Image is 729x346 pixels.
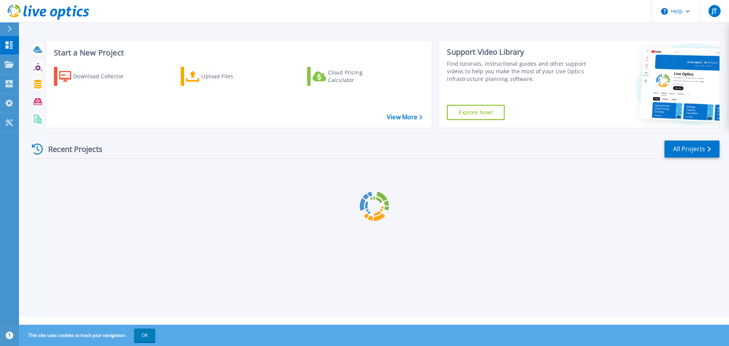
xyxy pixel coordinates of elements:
button: OK [134,329,155,342]
span: This site uses cookies to track your navigation. [21,329,155,342]
div: Find tutorials, instructional guides and other support videos to help you make the most of your L... [447,60,590,83]
h3: Start a New Project [54,49,422,57]
span: JT [712,8,717,14]
a: Explore Now! [447,105,505,120]
div: Upload Files [201,69,262,84]
a: Cloud Pricing Calculator [307,67,392,86]
div: Download Collector [73,69,134,84]
a: Upload Files [181,67,265,86]
a: View More [387,114,422,121]
a: All Projects [664,141,720,158]
a: Download Collector [54,67,139,86]
div: Support Video Library [447,47,590,57]
div: Cloud Pricing Calculator [328,69,389,84]
div: Recent Projects [29,140,113,158]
